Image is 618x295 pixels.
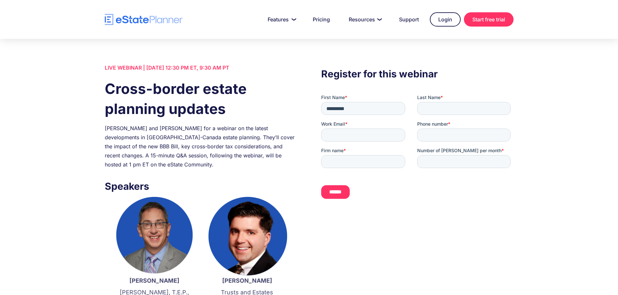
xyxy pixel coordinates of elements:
[430,12,461,27] a: Login
[105,14,183,25] a: home
[105,179,297,194] h3: Speakers
[105,79,297,119] h1: Cross-border estate planning updates
[464,12,514,27] a: Start free trial
[260,13,302,26] a: Features
[222,277,272,284] strong: [PERSON_NAME]
[391,13,427,26] a: Support
[341,13,388,26] a: Resources
[321,66,513,81] h3: Register for this webinar
[305,13,338,26] a: Pricing
[105,63,297,72] div: LIVE WEBINAR | [DATE] 12:30 PM ET, 9:30 AM PT
[129,277,179,284] strong: [PERSON_NAME]
[105,124,297,169] div: [PERSON_NAME] and [PERSON_NAME] for a webinar on the latest developments in [GEOGRAPHIC_DATA]-Can...
[321,94,513,204] iframe: Form 0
